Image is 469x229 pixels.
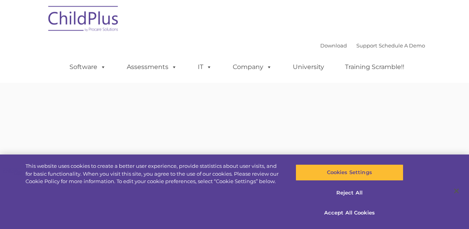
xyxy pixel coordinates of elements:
[448,182,465,200] button: Close
[285,59,332,75] a: University
[225,59,280,75] a: Company
[296,185,403,201] button: Reject All
[379,42,425,49] a: Schedule A Demo
[44,0,123,40] img: ChildPlus by Procare Solutions
[62,59,114,75] a: Software
[337,59,412,75] a: Training Scramble!!
[320,42,425,49] font: |
[296,164,403,181] button: Cookies Settings
[320,42,347,49] a: Download
[26,162,281,185] div: This website uses cookies to create a better user experience, provide statistics about user visit...
[296,205,403,221] button: Accept All Cookies
[190,59,220,75] a: IT
[356,42,377,49] a: Support
[119,59,185,75] a: Assessments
